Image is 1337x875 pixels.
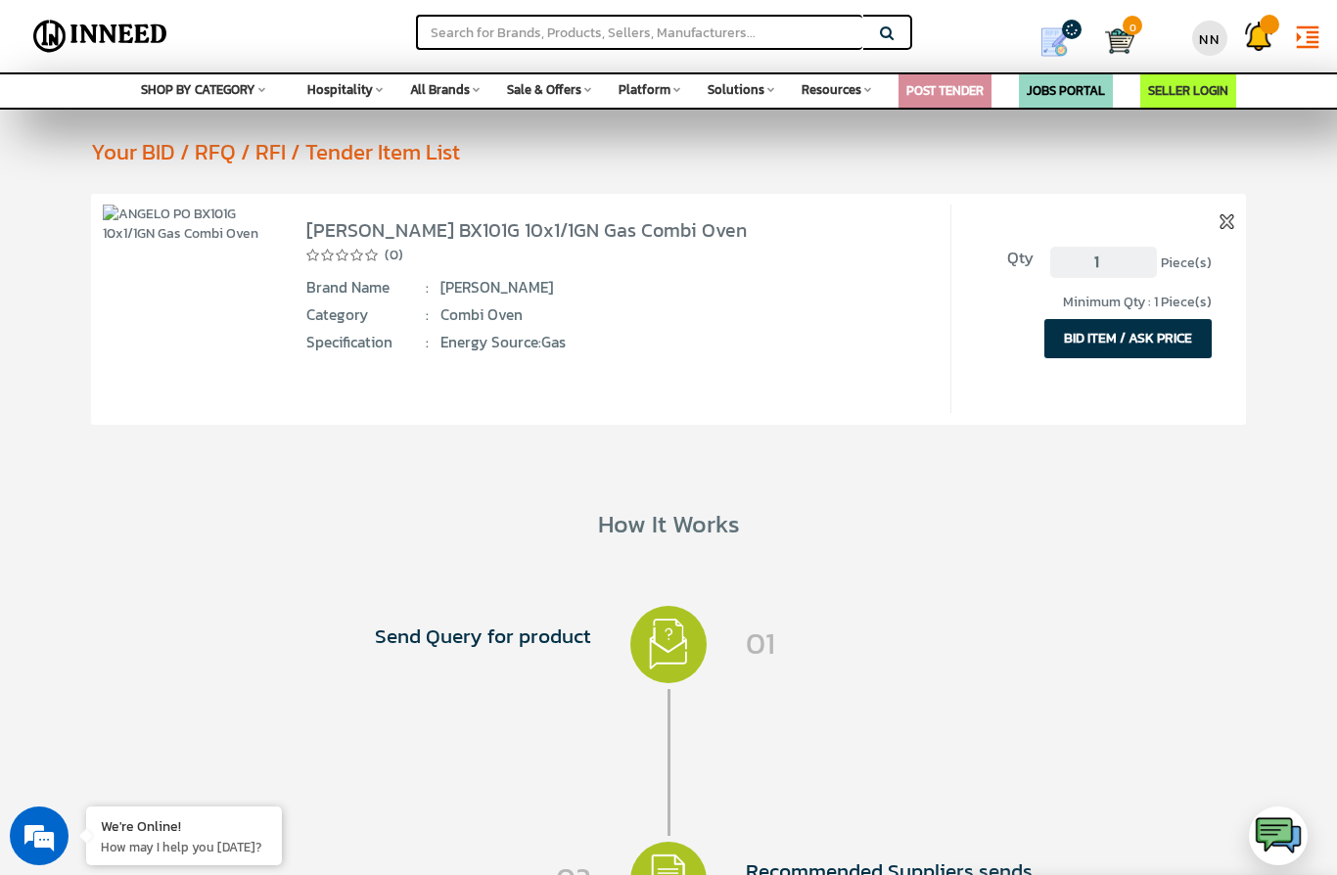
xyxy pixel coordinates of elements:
[101,816,267,835] div: We're Online!
[1123,16,1142,35] span: 0
[416,15,862,50] input: Search for Brands, Products, Sellers, Manufacturers...
[307,80,373,99] span: Hospitality
[1027,81,1105,100] a: JOBS PORTAL
[440,332,807,353] span: Energy Source:Gas
[1254,811,1303,860] img: logo.png
[708,80,764,99] span: Solutions
[1234,5,1283,58] a: Support Tickets
[619,80,670,99] span: Platform
[507,80,581,99] span: Sale & Offers
[440,304,807,326] span: Combi Oven
[1293,23,1322,52] i: format_indent_increase
[26,12,174,61] img: Inneed.Market
[103,205,272,244] img: ANGELO PO BX101G 10x1/1GN Gas Combi Oven
[1018,20,1105,65] a: my Quotes
[101,838,267,855] p: How may I help you today?
[1039,27,1069,57] img: Show My Quotes
[1192,21,1227,56] div: NN
[410,80,470,99] span: All Brands
[1105,20,1119,63] a: Cart 0
[26,506,1310,541] div: How It Works
[974,293,1212,312] div: Minimum Qty : 1 Piece(s)
[306,215,747,245] a: [PERSON_NAME] BX101G 10x1/1GN Gas Combi Oven
[802,80,861,99] span: Resources
[1105,26,1134,56] img: Cart
[1044,319,1212,358] button: BID ITEM / ASK PRICE
[1148,81,1228,100] a: SELLER LOGIN
[284,622,592,651] span: Send Query for product
[1185,5,1234,63] a: NN
[906,81,984,100] a: POST TENDER
[1283,5,1332,65] a: format_indent_increase
[426,304,429,326] span: :
[426,277,429,299] span: :
[141,80,255,99] span: SHOP BY CATEGORY
[306,304,429,326] span: Category
[440,277,807,299] span: [PERSON_NAME]
[746,622,1054,665] span: 01
[426,332,429,353] span: :
[974,247,1034,270] span: Qty
[630,606,708,683] img: 1.svg
[306,277,429,299] span: Brand Name
[1244,22,1273,51] img: Support Tickets
[306,332,429,353] span: Specification
[91,136,1311,167] div: Your BID / RFQ / RFI / Tender Item List
[385,246,403,265] span: (0)
[1220,214,1234,229] img: inneed-close-icon.png
[1161,253,1212,273] span: Piece(s)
